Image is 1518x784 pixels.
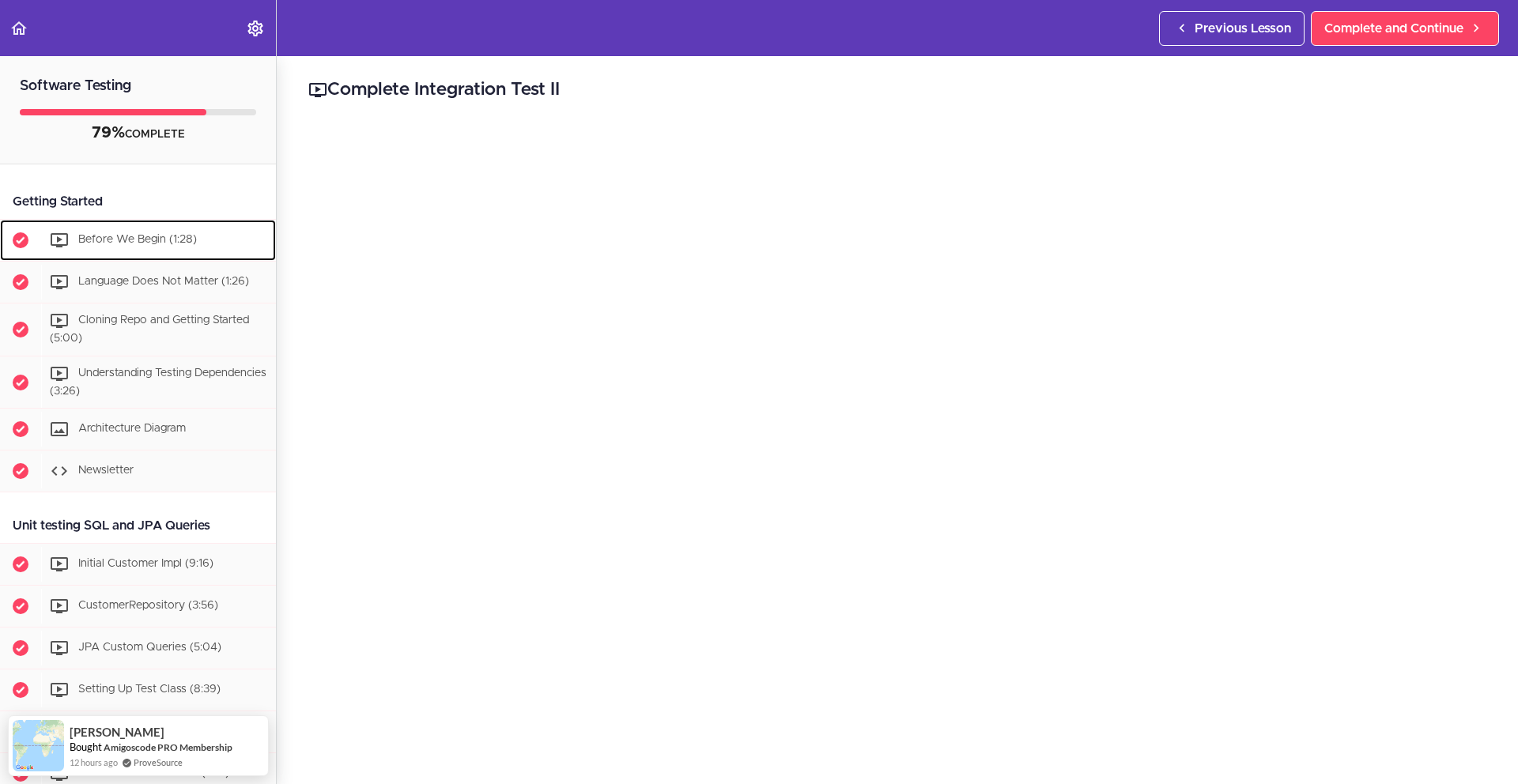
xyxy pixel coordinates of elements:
[78,643,221,654] span: JPA Custom Queries (5:04)
[70,726,164,739] span: [PERSON_NAME]
[20,123,256,144] div: COMPLETE
[92,125,125,141] span: 79%
[70,756,118,769] span: 12 hours ago
[78,768,229,779] span: AssertJ Documentation (1:39)
[78,424,186,435] span: Architecture Diagram
[246,19,265,38] svg: Settings Menu
[78,559,213,570] span: Initial Customer Impl (9:16)
[1159,11,1305,46] a: Previous Lesson
[70,741,102,753] span: Bought
[1324,19,1463,38] span: Complete and Continue
[50,367,266,397] span: Understanding Testing Dependencies (3:26)
[104,741,232,753] a: Amigoscode PRO Membership
[78,601,218,612] span: CustomerRepository (3:56)
[78,234,197,245] span: Before We Begin (1:28)
[50,315,249,344] span: Cloning Repo and Getting Started (5:00)
[134,756,183,769] a: ProveSource
[308,77,1486,104] h2: Complete Integration Test II
[9,19,28,38] svg: Back to course curriculum
[1311,11,1499,46] a: Complete and Continue
[13,720,64,771] img: provesource social proof notification image
[1195,19,1291,38] span: Previous Lesson
[78,276,249,287] span: Language Does Not Matter (1:26)
[78,684,221,695] span: Setting Up Test Class (8:39)
[78,465,134,477] span: Newsletter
